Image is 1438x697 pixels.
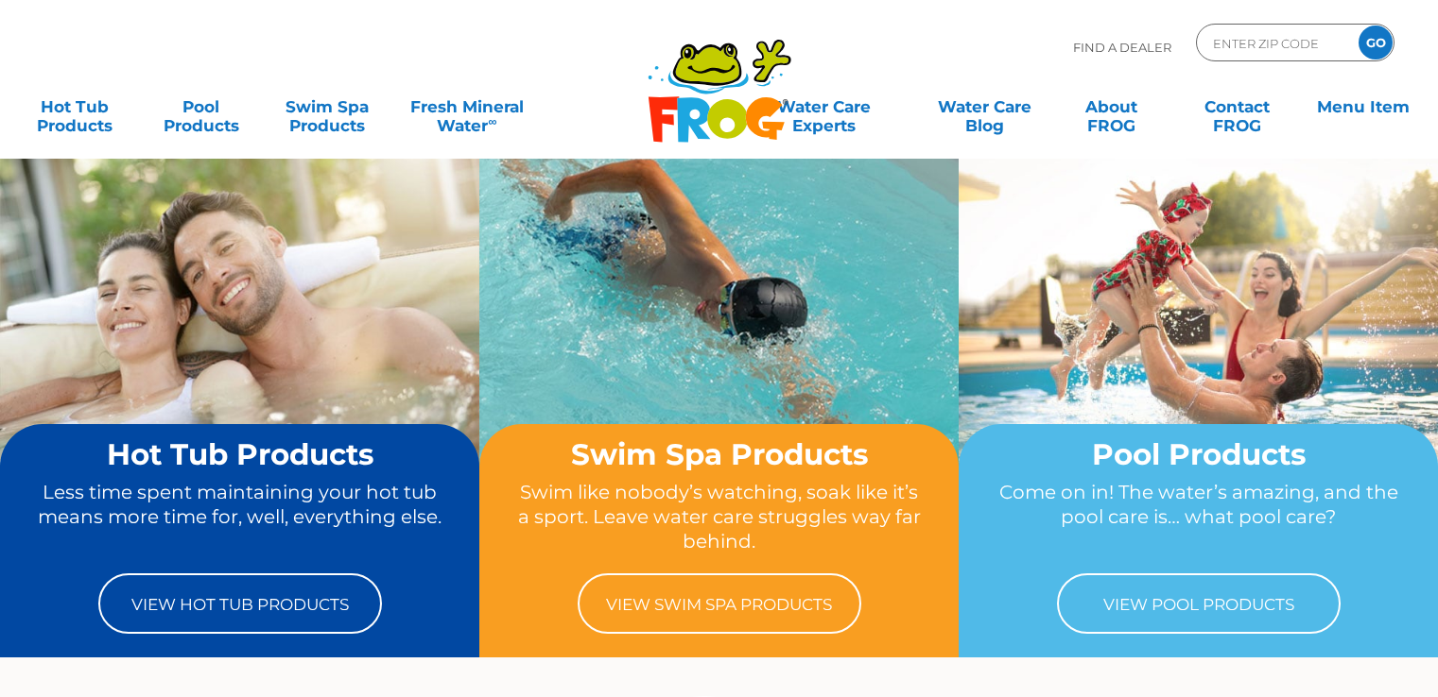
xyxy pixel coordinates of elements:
h2: Hot Tub Products [36,438,443,470]
p: Swim like nobody’s watching, soak like it’s a sport. Leave water care struggles way far behind. [515,480,923,554]
a: Water CareExperts [733,88,915,126]
a: Menu Item [1307,88,1418,126]
input: Zip Code Form [1211,29,1339,57]
a: View Swim Spa Products [578,573,861,634]
a: Swim SpaProducts [271,88,383,126]
a: View Hot Tub Products [98,573,382,634]
sup: ∞ [488,114,496,128]
input: GO [1359,25,1393,59]
p: Find A Dealer [1073,24,1171,71]
p: Less time spent maintaining your hot tub means more time for, well, everything else. [36,480,443,554]
a: ContactFROG [1181,88,1292,126]
a: PoolProducts [145,88,256,126]
a: Fresh MineralWater∞ [397,88,537,126]
a: Water CareBlog [929,88,1041,126]
p: Come on in! The water’s amazing, and the pool care is… what pool care? [995,480,1402,554]
img: home-banner-pool-short [959,158,1438,516]
a: View Pool Products [1057,573,1341,634]
img: home-banner-swim-spa-short [479,158,959,516]
a: Hot TubProducts [19,88,130,126]
h2: Swim Spa Products [515,438,923,470]
h2: Pool Products [995,438,1402,470]
a: AboutFROG [1055,88,1167,126]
